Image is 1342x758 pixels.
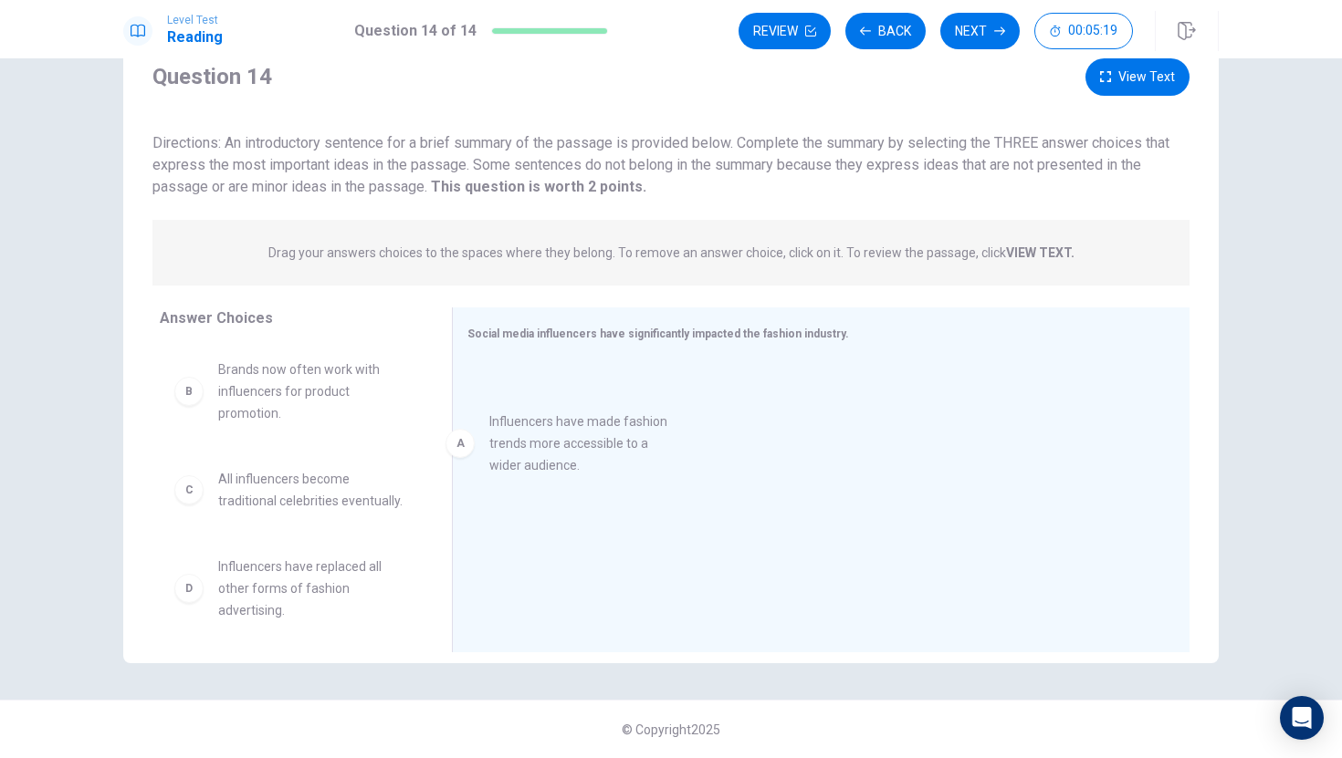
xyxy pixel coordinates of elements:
button: 00:05:19 [1034,13,1133,49]
button: Back [845,13,926,49]
span: Level Test [167,14,223,26]
p: Drag your answers choices to the spaces where they belong. To remove an answer choice, click on i... [268,245,1075,260]
h1: Reading [167,26,223,48]
span: Social media influencers have significantly impacted the fashion industry. [467,327,849,340]
div: Open Intercom Messenger [1280,696,1324,740]
button: View Text [1085,58,1190,96]
button: Next [940,13,1020,49]
span: 00:05:19 [1068,24,1117,38]
span: © Copyright 2025 [622,722,720,737]
strong: VIEW TEXT. [1006,245,1075,260]
strong: This question is worth 2 points. [427,178,646,195]
span: Answer Choices [160,309,273,327]
button: Review [739,13,831,49]
span: Directions: An introductory sentence for a brief summary of the passage is provided below. Comple... [152,134,1169,195]
h4: Question 14 [152,62,272,91]
h1: Question 14 of 14 [354,20,477,42]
